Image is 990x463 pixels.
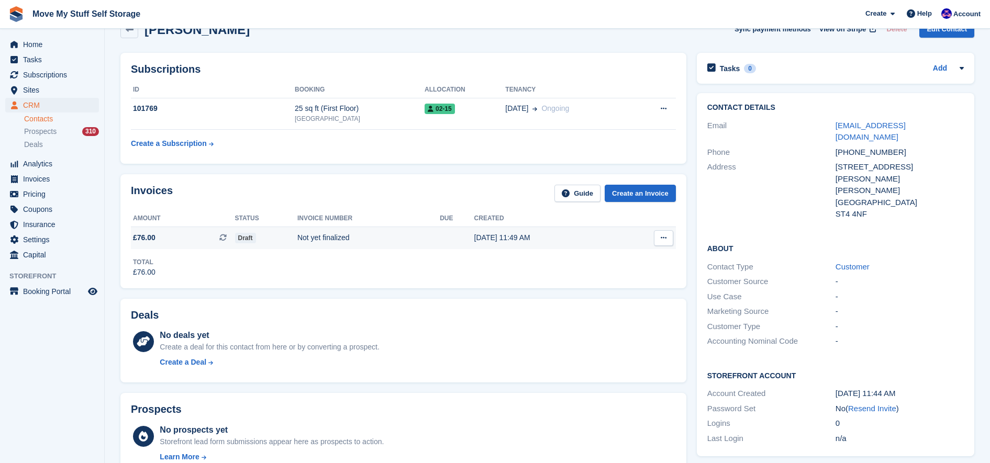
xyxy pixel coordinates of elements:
div: Contact Type [707,261,836,273]
div: Learn More [160,451,199,462]
a: Preview store [86,285,99,298]
div: [PHONE_NUMBER] [836,146,964,159]
span: Pricing [23,187,86,201]
h2: Invoices [131,185,173,202]
div: n/a [836,433,964,445]
a: menu [5,247,99,262]
span: Subscriptions [23,67,86,82]
span: Help [917,8,932,19]
th: Allocation [425,82,505,98]
a: [EMAIL_ADDRESS][DOMAIN_NAME] [836,121,906,142]
div: 0 [744,64,756,73]
a: menu [5,202,99,217]
th: Booking [295,82,425,98]
a: Deals [24,139,99,150]
h2: Tasks [720,64,740,73]
a: View on Stripe [815,20,878,38]
div: Address [707,161,836,220]
a: Move My Stuff Self Storage [28,5,144,22]
div: Marketing Source [707,306,836,318]
a: menu [5,172,99,186]
span: 02-15 [425,104,455,114]
div: Account Created [707,388,836,400]
div: 0 [836,417,964,430]
h2: Contact Details [707,104,964,112]
div: - [836,291,964,303]
a: Prospects 310 [24,126,99,137]
div: - [836,276,964,288]
a: Create a Subscription [131,134,214,153]
a: Learn More [160,451,384,462]
a: menu [5,67,99,82]
div: Create a Deal [160,357,206,368]
div: [DATE] 11:44 AM [836,388,964,400]
span: Capital [23,247,86,262]
div: 101769 [131,103,295,114]
a: Create an Invoice [605,185,676,202]
div: Total [133,257,155,267]
div: 310 [82,127,99,136]
div: - [836,321,964,333]
div: ST4 4NF [836,208,964,220]
div: - [836,335,964,347]
div: Storefront lead form submissions appear here as prospects to action. [160,436,384,447]
div: - [836,306,964,318]
span: Settings [23,232,86,247]
a: menu [5,83,99,97]
a: Add [933,63,947,75]
th: ID [131,82,295,98]
th: Status [235,210,297,227]
span: Account [953,9,981,19]
h2: Subscriptions [131,63,676,75]
th: Created [474,210,619,227]
div: £76.00 [133,267,155,278]
span: View on Stripe [819,24,866,35]
a: menu [5,52,99,67]
div: Create a Subscription [131,138,207,149]
div: Use Case [707,291,836,303]
a: Resend Invite [848,404,896,413]
a: Customer [836,262,870,271]
span: Ongoing [541,104,569,112]
span: Booking Portal [23,284,86,299]
div: [DATE] 11:49 AM [474,232,619,243]
img: Jade Whetnall [941,8,952,19]
a: menu [5,98,99,112]
div: Password Set [707,403,836,415]
div: Phone [707,146,836,159]
a: menu [5,187,99,201]
a: menu [5,37,99,52]
div: Accounting Nominal Code [707,335,836,347]
span: Prospects [24,127,57,137]
a: Edit Contact [919,20,974,38]
h2: Storefront Account [707,370,964,380]
button: Sync payment methods [735,20,811,38]
span: CRM [23,98,86,112]
span: Invoices [23,172,86,186]
span: Deals [24,140,43,150]
div: No prospects yet [160,424,384,436]
div: No deals yet [160,329,379,342]
a: Guide [554,185,600,202]
a: Create a Deal [160,357,379,368]
h2: About [707,243,964,253]
div: [GEOGRAPHIC_DATA] [836,197,964,209]
span: ( ) [846,404,899,413]
h2: Prospects [131,403,182,415]
h2: Deals [131,309,159,321]
div: No [836,403,964,415]
span: Draft [235,233,256,243]
button: Delete [882,20,911,38]
a: Contacts [24,114,99,124]
a: menu [5,217,99,232]
span: Sites [23,83,86,97]
span: £76.00 [133,232,155,243]
span: [DATE] [505,103,528,114]
img: stora-icon-8386f47178a22dfd0bd8f6a31ec36ba5ce8667c1dd55bd0f319d3a0aa187defe.svg [8,6,24,22]
div: Customer Source [707,276,836,288]
a: menu [5,156,99,171]
div: Create a deal for this contact from here or by converting a prospect. [160,342,379,353]
span: Tasks [23,52,86,67]
th: Tenancy [505,82,632,98]
div: Customer Type [707,321,836,333]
